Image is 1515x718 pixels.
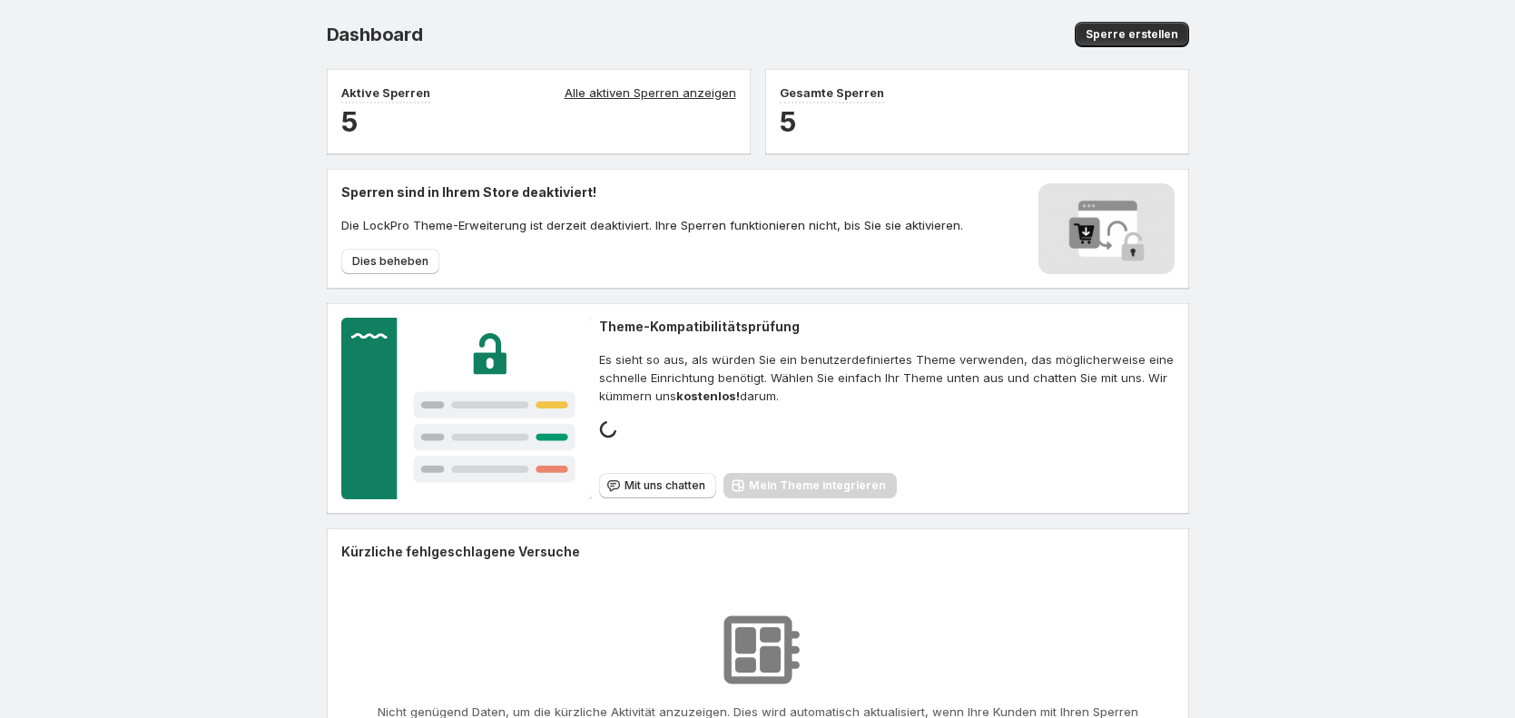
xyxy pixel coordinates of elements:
h2: Sperren sind in Ihrem Store deaktiviert! [341,183,963,202]
p: Gesamte Sperren [780,84,884,102]
span: Dies beheben [352,254,428,269]
span: Sperre erstellen [1086,27,1178,42]
h2: Kürzliche fehlgeschlagene Versuche [341,543,580,561]
img: Locks disabled [1038,183,1175,274]
img: Customer support [341,318,593,499]
button: Mit uns chatten [599,473,716,498]
h2: Theme-Kompatibilitätsprüfung [599,318,1174,336]
button: Sperre erstellen [1075,22,1189,47]
button: Dies beheben [341,249,439,274]
img: Keine Ressourcen gefunden [713,605,803,695]
span: Es sieht so aus, als würden Sie ein benutzerdefiniertes Theme verwenden, das möglicherweise eine ... [599,350,1174,405]
span: Dashboard [327,24,423,45]
a: Alle aktiven Sperren anzeigen [565,84,736,103]
p: Aktive Sperren [341,84,430,102]
span: Mit uns chatten [625,478,705,493]
h2: 5 [341,103,736,140]
p: Die LockPro Theme-Erweiterung ist derzeit deaktiviert. Ihre Sperren funktionieren nicht, bis Sie ... [341,216,963,234]
h2: 5 [780,103,1175,140]
strong: kostenlos! [676,389,740,403]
